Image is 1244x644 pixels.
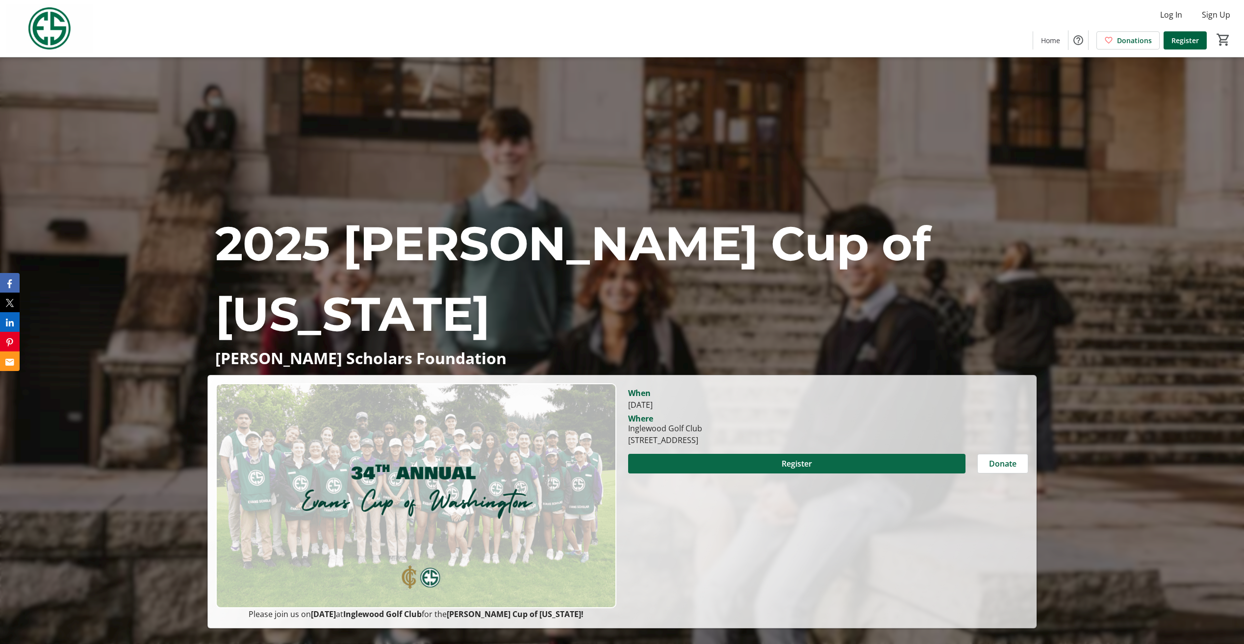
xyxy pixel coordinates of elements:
a: Register [1164,31,1207,50]
div: Inglewood Golf Club [628,422,702,434]
span: Sign Up [1202,9,1230,21]
strong: [DATE] [311,609,336,619]
span: Donations [1117,35,1152,46]
span: Register [1171,35,1199,46]
button: Donate [977,454,1028,473]
img: Evans Scholars Foundation's Logo [6,4,93,53]
a: Donations [1096,31,1160,50]
div: Where [628,415,653,422]
strong: [PERSON_NAME] Cup of [US_STATE]! [447,609,584,619]
span: Home [1041,35,1060,46]
img: Campaign CTA Media Photo [216,383,616,608]
div: When [628,387,651,399]
button: Help [1068,30,1088,50]
button: Cart [1215,31,1232,49]
a: Home [1033,31,1068,50]
div: [STREET_ADDRESS] [628,434,702,446]
div: [DATE] [628,399,1029,411]
p: Please join us on at for the [216,608,616,620]
span: 2025 [PERSON_NAME] Cup of [US_STATE] [215,215,931,343]
button: Log In [1152,7,1190,23]
span: Log In [1160,9,1182,21]
button: Register [628,454,966,473]
button: Sign Up [1194,7,1238,23]
span: Donate [989,458,1016,470]
strong: Inglewood Golf Club [343,609,422,619]
p: [PERSON_NAME] Scholars Foundation [215,349,1029,367]
span: Register [782,458,812,470]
